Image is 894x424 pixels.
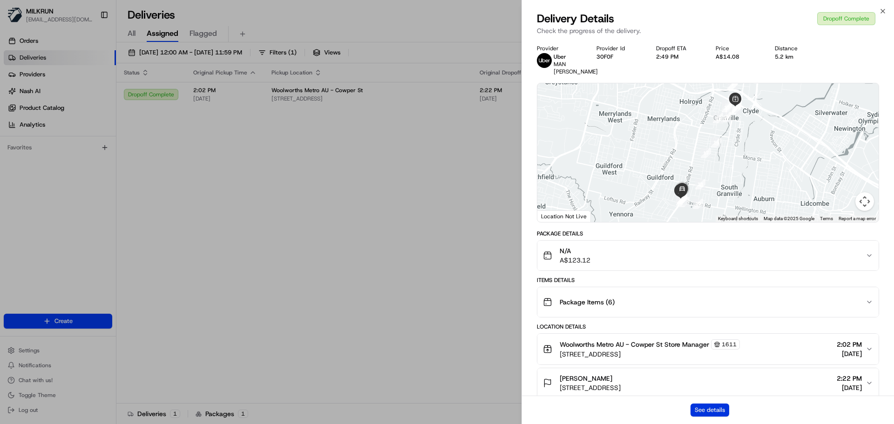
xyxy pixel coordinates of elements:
span: 2:02 PM [837,340,862,349]
span: [STREET_ADDRESS] [560,383,621,392]
button: 30F0F [596,53,613,61]
span: A$123.12 [560,256,590,265]
div: 20 [679,197,689,207]
button: Map camera controls [855,192,874,211]
button: Woolworths Metro AU - Cowper St Store Manager1611[STREET_ADDRESS]2:02 PM[DATE] [537,334,879,364]
div: 10 [731,103,741,114]
p: Check the progress of the delivery. [537,26,879,35]
button: N/AA$123.12 [537,241,879,270]
div: A$14.08 [716,53,760,61]
div: 15 [713,113,723,123]
span: Woolworths Metro AU - Cowper St Store Manager [560,340,709,349]
div: Provider [537,45,582,52]
span: [STREET_ADDRESS] [560,350,740,359]
button: [PERSON_NAME][STREET_ADDRESS]2:22 PM[DATE] [537,368,879,398]
div: Provider Id [596,45,641,52]
div: 13 [722,102,732,113]
div: 24 [677,194,687,204]
div: 21 [676,195,686,206]
button: Keyboard shortcuts [718,215,758,222]
div: 16 [711,137,721,148]
a: Report a map error [839,216,876,221]
div: Location Not Live [537,210,591,222]
a: Open this area in Google Maps (opens a new window) [540,210,570,222]
div: Items Details [537,276,879,284]
span: MAN [PERSON_NAME] [554,61,598,75]
span: 1611 [722,341,737,348]
img: uber-new-logo.jpeg [537,53,552,68]
div: 12 [722,100,732,110]
div: Distance [775,45,819,52]
div: 2:49 PM [656,53,701,61]
a: Terms [820,216,833,221]
span: Uber [554,53,566,61]
button: Package Items (6) [537,287,879,317]
span: Delivery Details [537,11,614,26]
span: Package Items ( 6 ) [560,297,615,307]
div: 19 [693,199,703,209]
span: N/A [560,246,590,256]
div: Price [716,45,760,52]
div: 14 [721,112,731,122]
img: Google [540,210,570,222]
div: Location Details [537,323,879,330]
div: Package Details [537,230,879,237]
div: 1 [727,79,738,89]
div: 11 [728,103,738,113]
span: Map data ©2025 Google [764,216,814,221]
span: [DATE] [837,349,862,358]
div: Dropoff ETA [656,45,701,52]
div: 18 [695,179,705,189]
span: [DATE] [837,383,862,392]
span: 2:22 PM [837,374,862,383]
span: [PERSON_NAME] [560,374,612,383]
div: 2 [728,79,738,89]
div: 17 [701,148,711,158]
button: See details [691,404,729,417]
div: 5.2 km [775,53,819,61]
